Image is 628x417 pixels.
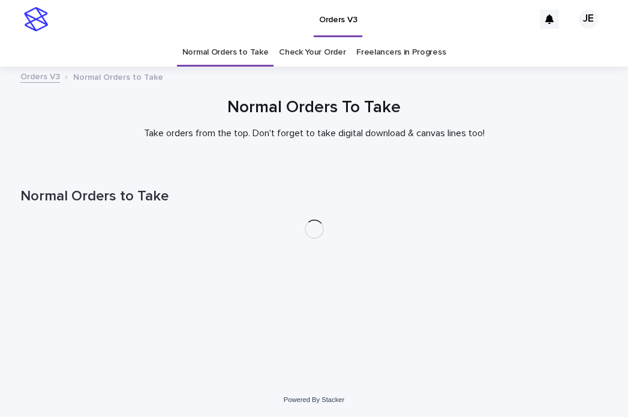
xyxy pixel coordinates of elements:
[579,10,598,29] div: JE
[74,128,554,139] p: Take orders from the top. Don't forget to take digital download & canvas lines too!
[20,188,608,205] h1: Normal Orders to Take
[284,396,344,403] a: Powered By Stacker
[182,38,269,67] a: Normal Orders to Take
[356,38,446,67] a: Freelancers in Progress
[73,70,163,83] p: Normal Orders to Take
[24,7,48,31] img: stacker-logo-s-only.png
[279,38,345,67] a: Check Your Order
[20,69,60,83] a: Orders V3
[20,98,608,118] h1: Normal Orders To Take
